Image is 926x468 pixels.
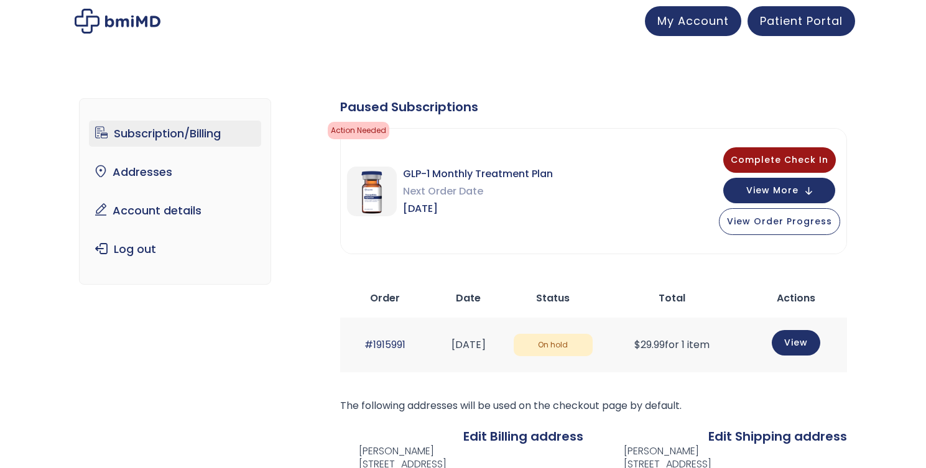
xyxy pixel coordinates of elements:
a: Patient Portal [748,6,855,36]
span: Actions [777,291,815,305]
span: View Order Progress [727,215,832,227]
a: Edit Billing address [463,428,583,445]
span: [DATE] [403,200,553,218]
img: My account [75,9,160,34]
span: GLP-1 Monthly Treatment Plan [403,165,553,183]
span: Total [659,291,685,305]
a: Subscription/Billing [89,121,261,147]
span: 29.99 [634,337,665,352]
span: Patient Portal [760,13,843,29]
nav: Account pages [79,98,271,285]
span: On hold [514,334,593,357]
a: Edit Shipping address [708,428,847,445]
td: for 1 item [599,318,745,372]
div: Paused Subscriptions [340,98,847,116]
span: Date [456,291,481,305]
button: View More [723,178,835,203]
span: $ [634,337,641,352]
img: GLP-1 Monthly Treatment Plan [347,167,397,216]
p: The following addresses will be used on the checkout page by default. [340,397,847,415]
a: View [772,330,820,356]
span: My Account [657,13,729,29]
a: Addresses [89,159,261,185]
button: View Order Progress [719,208,840,235]
span: Order [370,291,400,305]
a: Log out [89,236,261,262]
span: Next Order Date [403,183,553,200]
span: View More [746,186,799,195]
span: Action Needed [328,122,389,139]
a: My Account [645,6,741,36]
a: #1915991 [364,337,405,352]
span: Status [536,291,570,305]
time: [DATE] [451,337,486,352]
a: Account details [89,198,261,224]
button: Complete Check In [723,147,836,173]
span: Complete Check In [731,154,828,166]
